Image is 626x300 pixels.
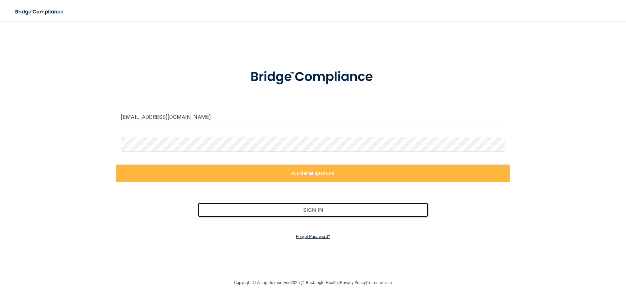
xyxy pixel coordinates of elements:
[340,280,365,285] a: Privacy Policy
[198,203,428,217] button: Sign In
[116,165,510,182] label: Invalid email/password.
[237,60,389,94] img: bridge_compliance_login_screen.278c3ca4.svg
[296,234,330,239] a: Forgot Password?
[10,5,70,19] img: bridge_compliance_login_screen.278c3ca4.svg
[194,272,432,293] div: Copyright © All rights reserved 2025 @ Rectangle Health | |
[513,254,618,280] iframe: Drift Widget Chat Controller
[367,280,392,285] a: Terms of Use
[121,110,505,124] input: Email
